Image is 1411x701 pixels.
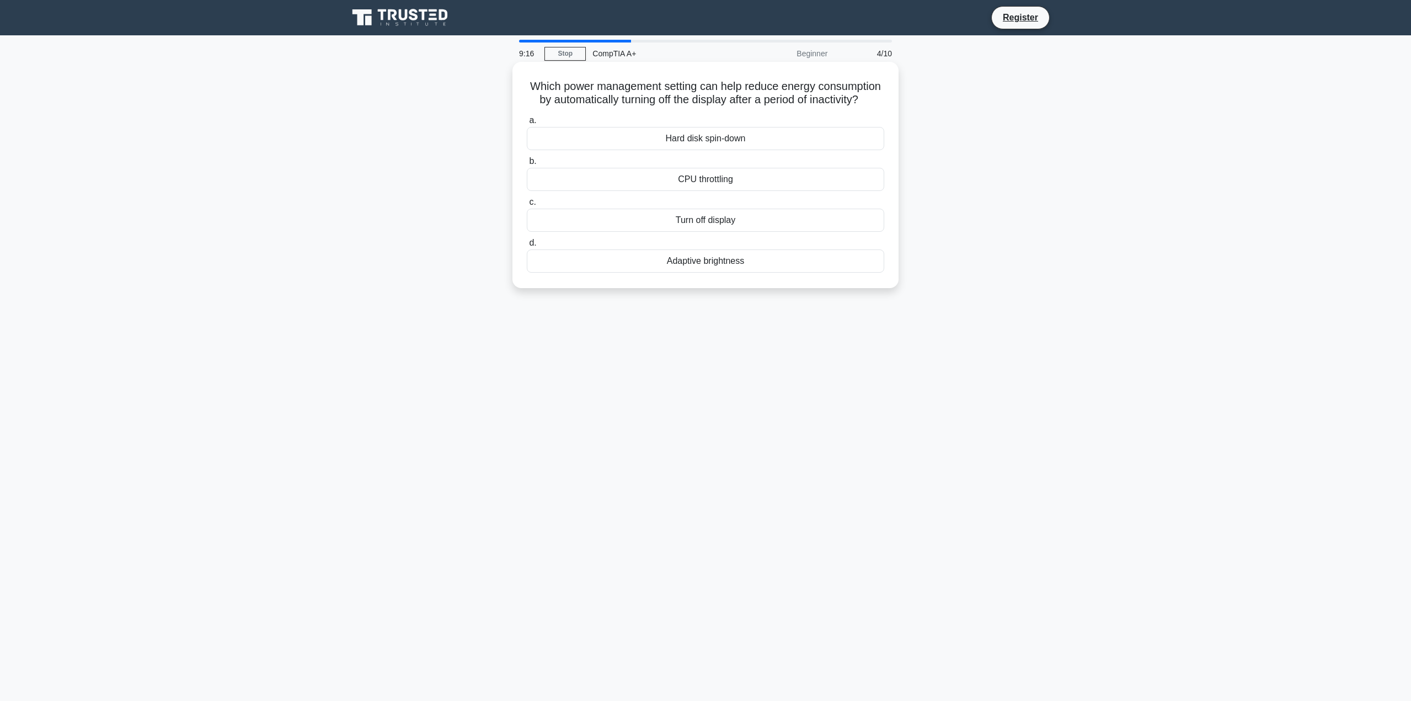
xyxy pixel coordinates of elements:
[529,115,536,125] span: a.
[529,197,536,206] span: c.
[996,10,1045,24] a: Register
[529,238,536,247] span: d.
[527,168,884,191] div: CPU throttling
[527,127,884,150] div: Hard disk spin-down
[544,47,586,61] a: Stop
[586,43,737,65] div: CompTIA A+
[529,156,536,166] span: b.
[737,43,834,65] div: Beginner
[512,43,544,65] div: 9:16
[527,209,884,232] div: Turn off display
[526,79,885,107] h5: Which power management setting can help reduce energy consumption by automatically turning off th...
[834,43,899,65] div: 4/10
[527,249,884,273] div: Adaptive brightness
